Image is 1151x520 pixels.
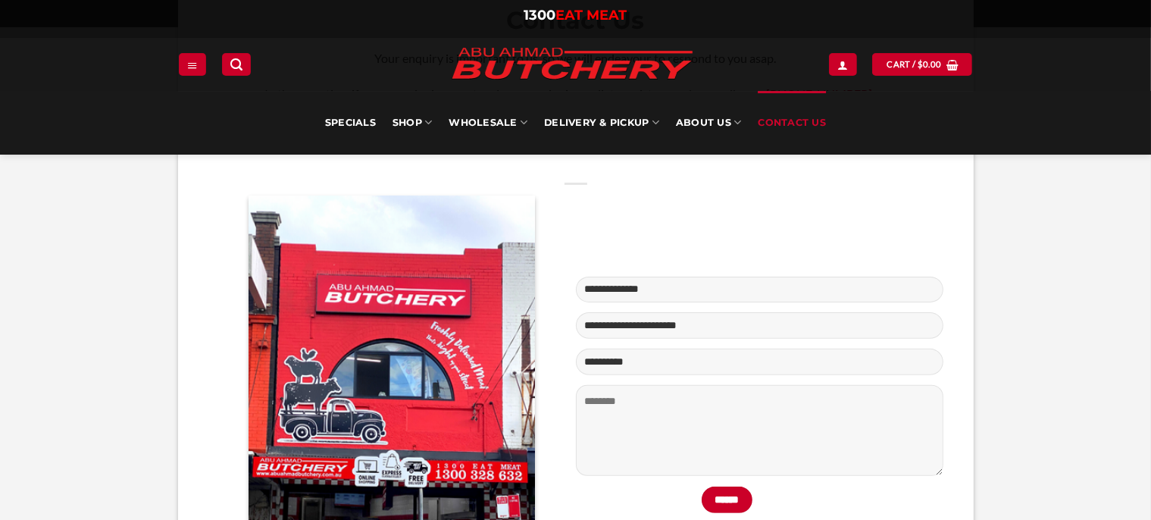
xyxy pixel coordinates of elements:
a: SHOP [393,91,432,155]
a: Delivery & Pickup [544,91,659,155]
a: Menu [179,53,206,75]
a: Specials [325,91,376,155]
span: Cart / [887,58,941,71]
span: $ [918,58,923,71]
a: Contact Us [758,91,826,155]
a: About Us [676,91,741,155]
a: Search [222,53,251,75]
img: Abu Ahmad Butchery [439,38,705,91]
a: Wholesale [449,91,527,155]
bdi: 0.00 [918,59,942,69]
a: View cart [872,53,972,75]
a: My account [829,53,856,75]
span: 1300 [524,7,556,23]
a: 1300EAT MEAT [524,7,627,23]
span: EAT MEAT [556,7,627,23]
